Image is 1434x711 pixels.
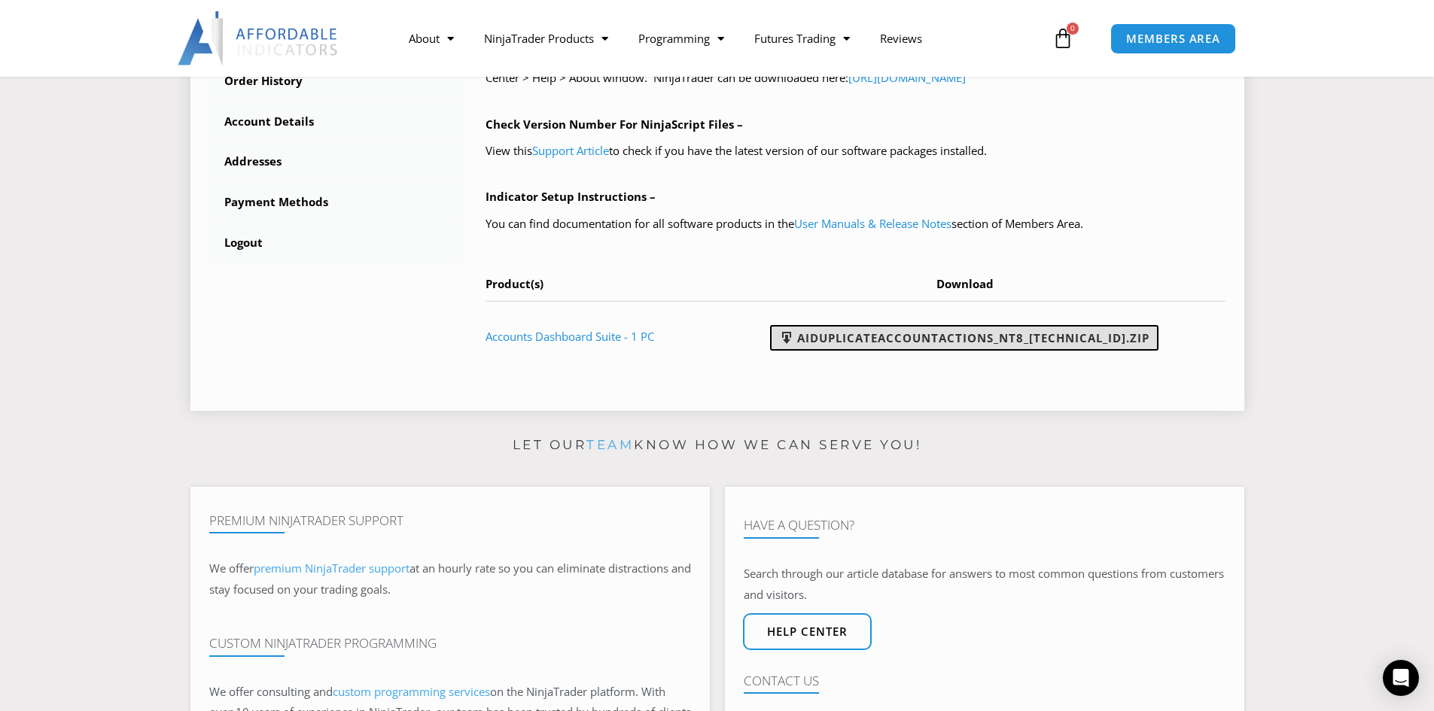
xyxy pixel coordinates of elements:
[770,325,1158,351] a: AIDuplicateAccountActions_NT8_[TECHNICAL_ID].zip
[209,636,691,651] h4: Custom NinjaTrader Programming
[848,70,966,85] a: [URL][DOMAIN_NAME]
[744,518,1225,533] h4: Have A Question?
[486,329,654,344] a: Accounts Dashboard Suite - 1 PC
[486,189,656,204] b: Indicator Setup Instructions –
[178,11,339,65] img: LogoAI | Affordable Indicators – NinjaTrader
[190,433,1244,457] p: Let our know how we can serve you!
[486,214,1225,235] p: You can find documentation for all software products in the section of Members Area.
[209,102,464,141] a: Account Details
[209,561,254,576] span: We offer
[209,62,464,101] a: Order History
[1030,17,1096,60] a: 0
[209,513,691,528] h4: Premium NinjaTrader Support
[743,613,872,650] a: Help center
[486,276,543,291] span: Product(s)
[254,561,409,576] a: premium NinjaTrader support
[586,437,634,452] a: team
[486,117,743,132] b: Check Version Number For NinjaScript Files –
[486,141,1225,162] p: View this to check if you have the latest version of our software packages installed.
[744,564,1225,606] p: Search through our article database for answers to most common questions from customers and visit...
[1067,23,1079,35] span: 0
[767,626,848,637] span: Help center
[209,684,490,699] span: We offer consulting and
[209,223,464,263] a: Logout
[744,673,1225,688] h4: Contact Us
[623,21,739,56] a: Programming
[865,21,937,56] a: Reviews
[469,21,623,56] a: NinjaTrader Products
[209,183,464,222] a: Payment Methods
[333,684,490,699] a: custom programming services
[1383,660,1419,696] div: Open Intercom Messenger
[794,216,951,231] a: User Manuals & Release Notes
[209,142,464,181] a: Addresses
[209,561,691,597] span: at an hourly rate so you can eliminate distractions and stay focused on your trading goals.
[739,21,865,56] a: Futures Trading
[394,21,1049,56] nav: Menu
[1126,33,1220,44] span: MEMBERS AREA
[394,21,469,56] a: About
[936,276,994,291] span: Download
[532,143,609,158] a: Support Article
[1110,23,1236,54] a: MEMBERS AREA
